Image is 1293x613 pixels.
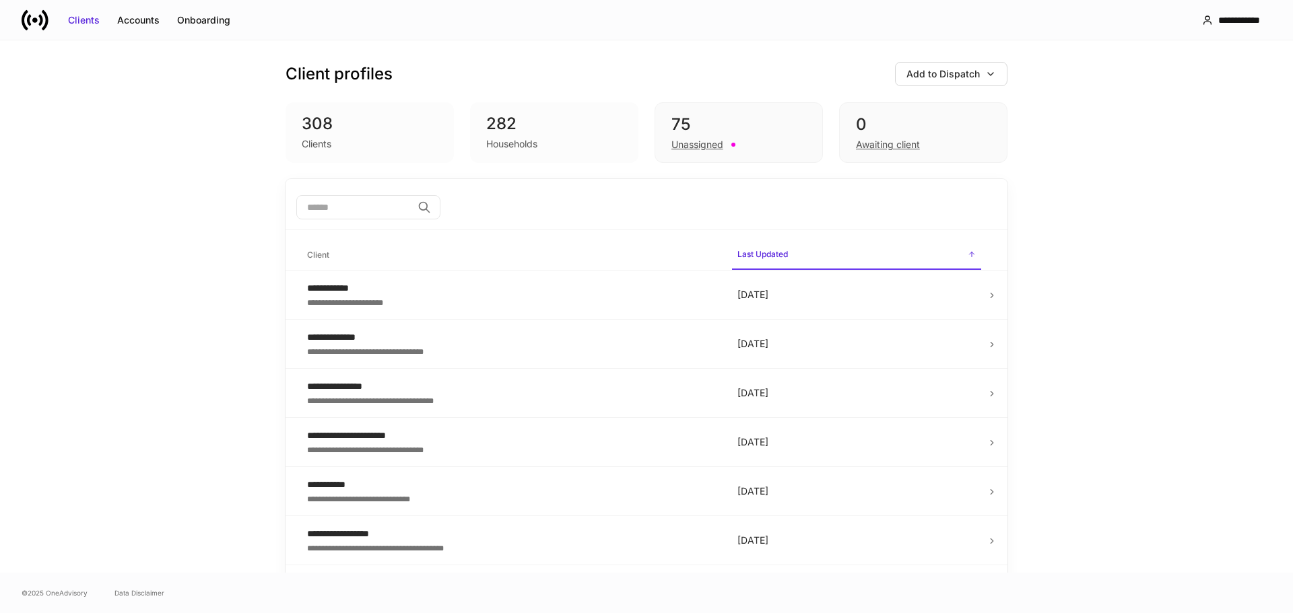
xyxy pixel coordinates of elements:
[108,9,168,31] button: Accounts
[286,63,393,85] h3: Client profiles
[486,137,537,151] div: Households
[906,67,980,81] div: Add to Dispatch
[671,138,723,151] div: Unassigned
[177,13,230,27] div: Onboarding
[737,435,976,449] p: [DATE]
[671,114,806,135] div: 75
[856,138,920,151] div: Awaiting client
[486,113,622,135] div: 282
[737,386,976,400] p: [DATE]
[856,114,991,135] div: 0
[737,337,976,351] p: [DATE]
[302,113,438,135] div: 308
[114,587,164,598] a: Data Disclaimer
[732,241,981,270] span: Last Updated
[68,13,100,27] div: Clients
[302,242,721,269] span: Client
[737,248,788,260] h6: Last Updated
[168,9,239,31] button: Onboarding
[117,13,160,27] div: Accounts
[307,248,329,261] h6: Client
[302,137,331,151] div: Clients
[22,587,88,598] span: © 2025 OneAdvisory
[737,484,976,498] p: [DATE]
[59,9,108,31] button: Clients
[737,288,976,301] p: [DATE]
[737,534,976,547] p: [DATE]
[655,102,823,163] div: 75Unassigned
[895,62,1007,86] button: Add to Dispatch
[839,102,1007,163] div: 0Awaiting client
